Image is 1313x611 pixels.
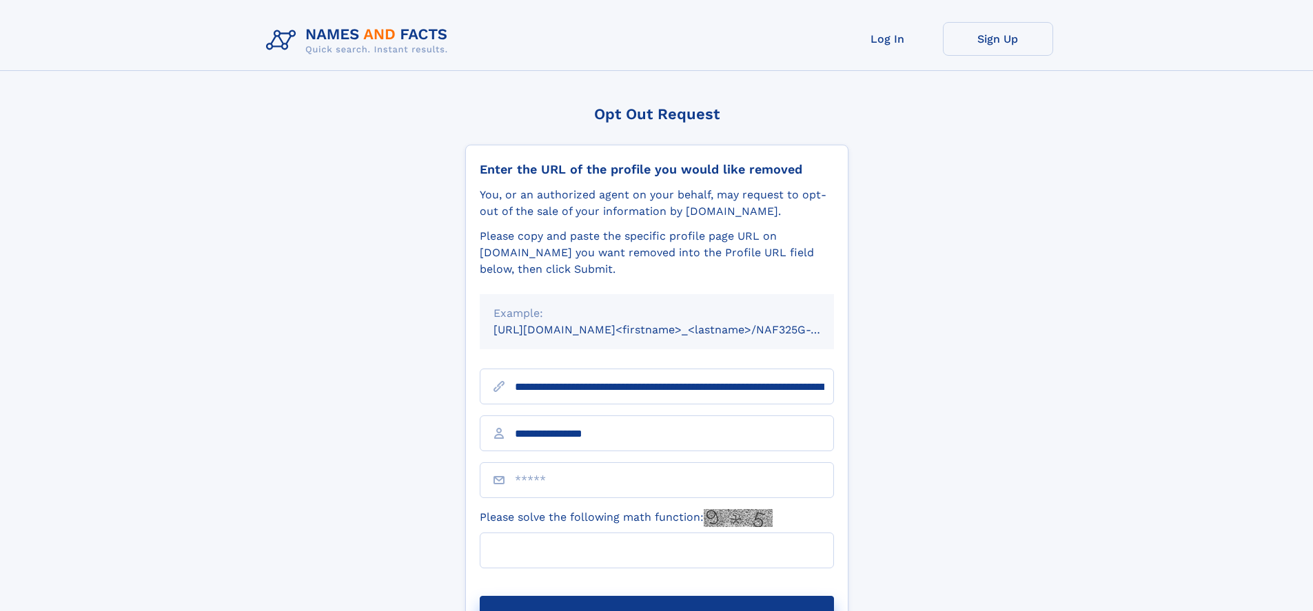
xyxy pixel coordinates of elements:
label: Please solve the following math function: [480,509,773,527]
a: Sign Up [943,22,1053,56]
div: Enter the URL of the profile you would like removed [480,162,834,177]
img: Logo Names and Facts [261,22,459,59]
a: Log In [833,22,943,56]
div: Example: [493,305,820,322]
div: You, or an authorized agent on your behalf, may request to opt-out of the sale of your informatio... [480,187,834,220]
div: Opt Out Request [465,105,848,123]
small: [URL][DOMAIN_NAME]<firstname>_<lastname>/NAF325G-xxxxxxxx [493,323,860,336]
div: Please copy and paste the specific profile page URL on [DOMAIN_NAME] you want removed into the Pr... [480,228,834,278]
